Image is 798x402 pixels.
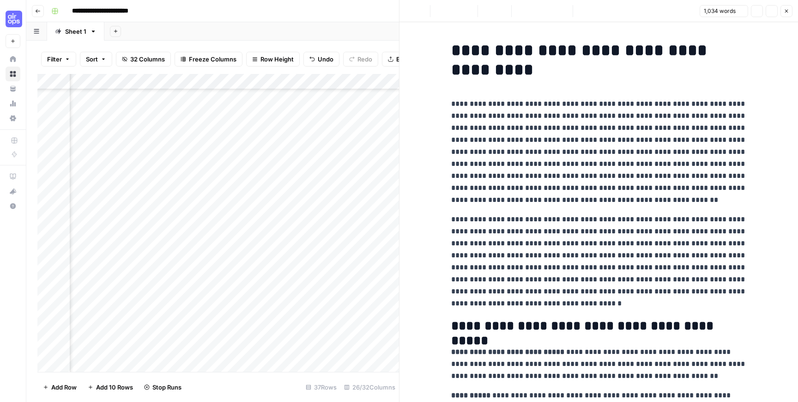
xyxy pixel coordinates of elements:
[47,55,62,64] span: Filter
[6,7,20,30] button: Workspace: Cohort 4
[318,55,333,64] span: Undo
[47,22,104,41] a: Sheet 1
[80,52,112,67] button: Sort
[152,383,181,392] span: Stop Runs
[86,55,98,64] span: Sort
[6,96,20,111] a: Usage
[357,55,372,64] span: Redo
[6,184,20,198] div: What's new?
[130,55,165,64] span: 32 Columns
[6,67,20,81] a: Browse
[6,52,20,67] a: Home
[260,55,294,64] span: Row Height
[6,81,20,96] a: Your Data
[382,52,435,67] button: Export CSV
[189,55,236,64] span: Freeze Columns
[6,11,22,27] img: Cohort 4 Logo
[139,380,187,395] button: Stop Runs
[96,383,133,392] span: Add 10 Rows
[246,52,300,67] button: Row Height
[65,27,86,36] div: Sheet 1
[175,52,242,67] button: Freeze Columns
[6,111,20,126] a: Settings
[116,52,171,67] button: 32 Columns
[6,169,20,184] a: AirOps Academy
[82,380,139,395] button: Add 10 Rows
[340,380,399,395] div: 26/32 Columns
[6,199,20,213] button: Help + Support
[704,7,736,15] span: 1,034 words
[303,52,339,67] button: Undo
[6,184,20,199] button: What's new?
[37,380,82,395] button: Add Row
[343,52,378,67] button: Redo
[700,5,748,17] button: 1,034 words
[41,52,76,67] button: Filter
[51,383,77,392] span: Add Row
[302,380,340,395] div: 37 Rows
